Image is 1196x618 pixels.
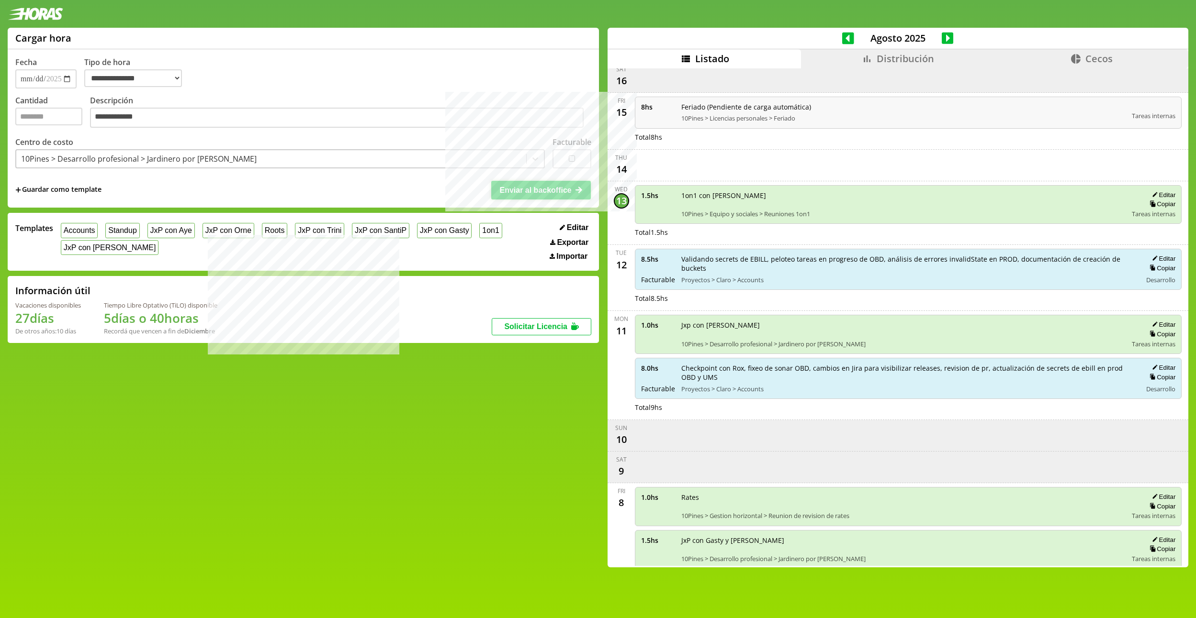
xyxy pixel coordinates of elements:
[1147,330,1175,338] button: Copiar
[1149,254,1175,263] button: Editar
[681,340,1126,348] span: 10Pines > Desarrollo profesional > Jardinero por [PERSON_NAME]
[681,536,1126,545] span: JxP con Gasty y [PERSON_NAME]
[641,493,675,502] span: 1.0 hs
[614,162,629,177] div: 14
[499,186,571,194] span: Enviar al backoffice
[1132,210,1175,218] span: Tareas internas
[1132,340,1175,348] span: Tareas internas
[492,318,591,335] button: Solicitar Licencia
[1149,191,1175,199] button: Editar
[614,105,629,120] div: 15
[614,463,629,479] div: 9
[84,57,190,88] label: Tipo de hora
[1085,52,1113,65] span: Cecos
[556,252,587,261] span: Importar
[184,327,215,335] b: Diciembre
[1132,111,1175,120] span: Tareas internas
[616,249,627,257] div: Tue
[1132,511,1175,520] span: Tareas internas
[615,154,627,162] div: Thu
[616,65,627,73] div: Sat
[105,223,139,238] button: Standup
[1132,554,1175,563] span: Tareas internas
[615,424,627,432] div: Sun
[61,240,158,255] button: JxP con [PERSON_NAME]
[15,95,90,130] label: Cantidad
[641,254,675,264] span: 8.5 hs
[614,495,629,510] div: 8
[635,132,1182,142] div: Total 8 hs
[147,223,195,238] button: JxP con Aye
[681,385,1136,393] span: Proyectos > Claro > Accounts
[15,301,81,309] div: Vacaciones disponibles
[491,181,591,199] button: Enviar al backoffice
[90,95,591,130] label: Descripción
[61,223,98,238] button: Accounts
[681,320,1126,330] span: Jxp con [PERSON_NAME]
[618,97,625,105] div: Fri
[1147,502,1175,510] button: Copiar
[557,223,591,232] button: Editar
[557,238,588,247] span: Exportar
[295,223,344,238] button: JxP con Trini
[567,223,588,232] span: Editar
[616,455,627,463] div: Sat
[614,315,628,323] div: Mon
[681,114,1126,122] span: 10Pines > Licencias personales > Feriado
[614,257,629,272] div: 12
[641,364,675,373] span: 8.0 hs
[504,322,567,331] span: Solicitar Licencia
[15,223,53,233] span: Templates
[618,487,625,495] div: Fri
[635,228,1182,237] div: Total 1.5 hs
[352,223,409,238] button: JxP con SantiP
[641,102,675,111] span: 8 hs
[15,185,21,195] span: +
[1146,385,1175,393] span: Desarrollo
[15,137,73,147] label: Centro de costo
[615,185,628,193] div: Wed
[15,108,82,125] input: Cantidad
[681,276,1136,284] span: Proyectos > Claro > Accounts
[681,493,1126,502] span: Rates
[417,223,472,238] button: JxP con Gasty
[641,320,675,330] span: 1.0 hs
[1146,276,1175,284] span: Desarrollo
[641,191,675,200] span: 1.5 hs
[1147,373,1175,381] button: Copiar
[681,254,1136,273] span: Validando secrets de EBILL, peloteo tareas en progreso de OBD, análisis de errores invalidState e...
[15,284,90,297] h2: Información útil
[203,223,254,238] button: JxP con Orne
[104,301,217,309] div: Tiempo Libre Optativo (TiLO) disponible
[681,102,1126,111] span: Feriado (Pendiente de carga automática)
[614,193,629,209] div: 13
[262,223,287,238] button: Roots
[15,309,81,327] h1: 27 días
[854,32,942,44] span: Agosto 2025
[479,223,502,238] button: 1on1
[614,432,629,447] div: 10
[1149,320,1175,329] button: Editar
[614,323,629,338] div: 11
[608,68,1188,566] div: scrollable content
[1147,545,1175,553] button: Copiar
[104,309,217,327] h1: 5 días o 40 horas
[84,69,182,87] select: Tipo de hora
[1149,364,1175,372] button: Editar
[104,327,217,335] div: Recordá que vencen a fin de
[15,32,71,44] h1: Cargar hora
[1147,200,1175,208] button: Copiar
[614,73,629,88] div: 16
[15,57,37,67] label: Fecha
[641,384,675,393] span: Facturable
[1147,264,1175,272] button: Copiar
[635,403,1182,412] div: Total 9 hs
[641,536,675,545] span: 1.5 hs
[695,52,729,65] span: Listado
[681,210,1126,218] span: 10Pines > Equipo y sociales > Reuniones 1on1
[15,327,81,335] div: De otros años: 10 días
[681,554,1126,563] span: 10Pines > Desarrollo profesional > Jardinero por [PERSON_NAME]
[1149,536,1175,544] button: Editar
[635,294,1182,303] div: Total 8.5 hs
[547,238,591,247] button: Exportar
